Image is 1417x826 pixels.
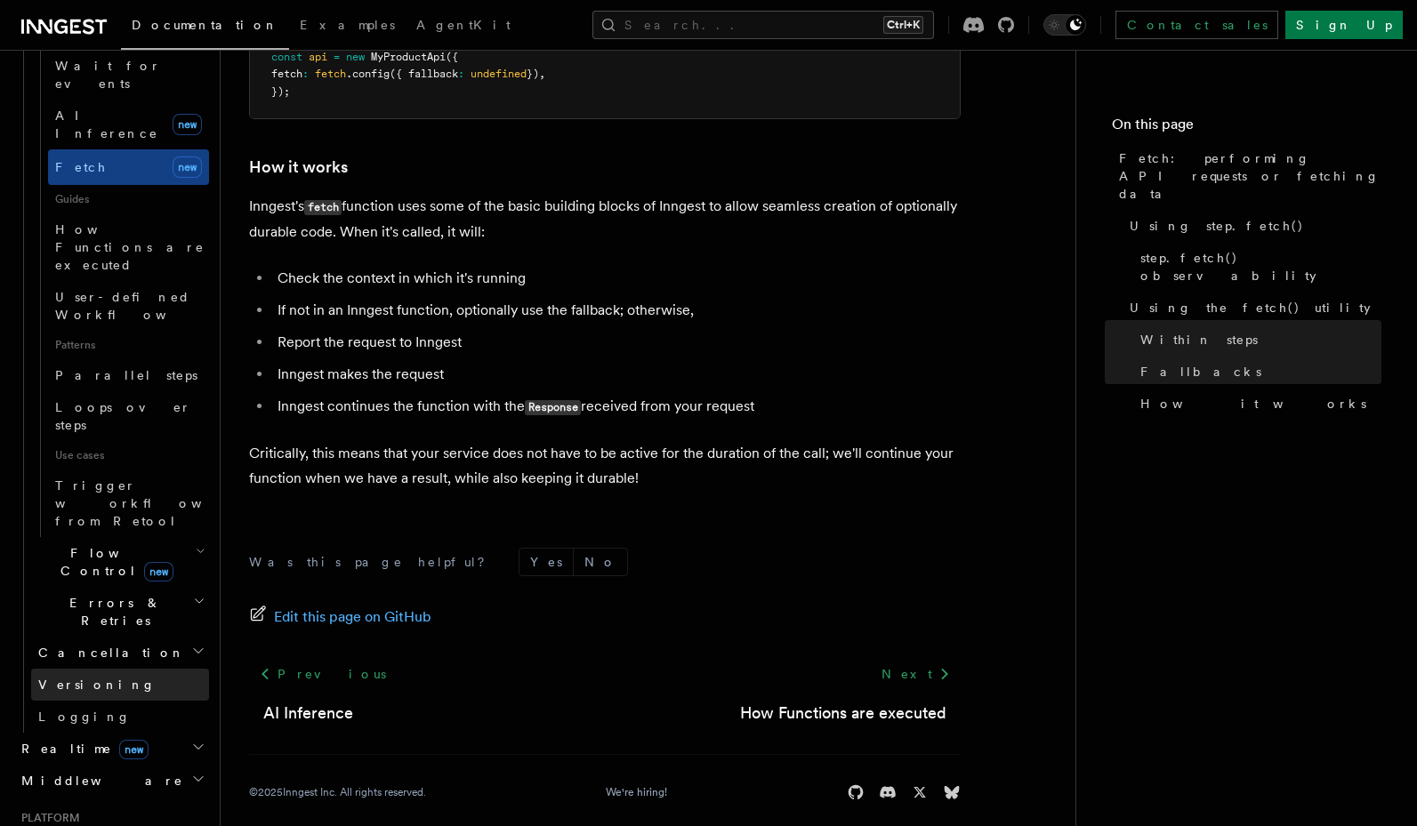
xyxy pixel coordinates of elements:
code: fetch [304,200,342,215]
span: Wait for events [55,59,161,91]
span: Realtime [14,740,149,758]
div: © 2025 Inngest Inc. All rights reserved. [249,785,426,799]
a: How it works [249,155,348,180]
a: Using step.fetch() [1123,210,1381,242]
span: Examples [300,18,395,32]
a: Logging [31,701,209,733]
a: AgentKit [406,5,521,48]
a: How Functions are executed [48,213,209,281]
span: MyProductApi [371,51,446,63]
a: Parallel steps [48,359,209,391]
span: new [119,740,149,759]
a: Loops over steps [48,391,209,441]
span: const [271,51,302,63]
a: step.fetch() observability [1133,242,1381,292]
a: Edit this page on GitHub [249,605,431,630]
span: }); [271,85,290,98]
span: : [302,68,309,80]
span: undefined [471,68,527,80]
span: Loops over steps [55,400,191,432]
span: Fallbacks [1140,363,1261,381]
button: Search...Ctrl+K [592,11,934,39]
span: Fetch: performing API requests or fetching data [1119,149,1381,203]
span: Edit this page on GitHub [274,605,431,630]
span: fetch [315,68,346,80]
li: Inngest continues the function with the received from your request [272,394,961,420]
a: Wait for events [48,50,209,100]
a: Documentation [121,5,289,50]
button: Cancellation [31,637,209,669]
span: Parallel steps [55,368,197,382]
a: AI Inference [263,701,353,726]
a: Using the fetch() utility [1123,292,1381,324]
span: ({ [446,51,458,63]
p: Was this page helpful? [249,553,497,571]
span: How Functions are executed [55,222,205,272]
span: , [539,68,545,80]
button: Yes [519,549,573,575]
span: Middleware [14,772,183,790]
a: Examples [289,5,406,48]
span: .config [346,68,390,80]
a: Fetch: performing API requests or fetching data [1112,142,1381,210]
span: Trigger workflows from Retool [55,478,251,528]
a: How it works [1133,388,1381,420]
span: AgentKit [416,18,511,32]
span: new [173,114,202,135]
button: Realtimenew [14,733,209,765]
span: ({ fallback [390,68,458,80]
span: }) [527,68,539,80]
span: Using the fetch() utility [1130,299,1371,317]
a: Next [871,658,961,690]
li: Check the context in which it's running [272,266,961,291]
span: new [346,51,365,63]
span: new [144,562,173,581]
span: Using step.fetch() [1130,217,1304,235]
span: api [309,51,327,63]
span: Platform [14,811,80,825]
button: Toggle dark mode [1043,14,1086,36]
span: Patterns [48,331,209,359]
span: Versioning [38,678,156,692]
button: No [574,549,627,575]
span: How it works [1140,395,1366,413]
span: fetch [271,68,302,80]
span: Use cases [48,441,209,469]
kbd: Ctrl+K [883,16,923,34]
span: Logging [38,710,131,724]
a: Sign Up [1285,11,1403,39]
p: Inngest's function uses some of the basic building blocks of Inngest to allow seamless creation o... [249,194,961,245]
span: User-defined Workflows [55,290,215,322]
span: Fetch [55,160,107,174]
span: = [334,51,340,63]
code: Response [525,400,581,415]
span: Flow Control [31,544,196,580]
span: Errors & Retries [31,594,193,630]
a: Fallbacks [1133,356,1381,388]
span: new [173,156,202,178]
span: Documentation [132,18,278,32]
button: Flow Controlnew [31,537,209,587]
a: How Functions are executed [740,701,946,726]
a: Contact sales [1115,11,1278,39]
li: Inngest makes the request [272,362,961,387]
a: AI Inferencenew [48,100,209,149]
span: Guides [48,185,209,213]
button: Middleware [14,765,209,797]
a: We're hiring! [606,785,667,799]
h4: On this page [1112,114,1381,142]
a: Previous [249,658,396,690]
span: step.fetch() observability [1140,249,1381,285]
span: Cancellation [31,644,185,662]
span: Within steps [1140,331,1258,349]
li: If not in an Inngest function, optionally use the fallback; otherwise, [272,298,961,323]
li: Report the request to Inngest [272,330,961,355]
button: Errors & Retries [31,587,209,637]
span: : [458,68,464,80]
a: Trigger workflows from Retool [48,469,209,537]
p: Critically, this means that your service does not have to be active for the duration of the call;... [249,441,961,491]
a: Versioning [31,669,209,701]
span: AI Inference [55,108,158,140]
a: Within steps [1133,324,1381,356]
a: User-defined Workflows [48,281,209,331]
